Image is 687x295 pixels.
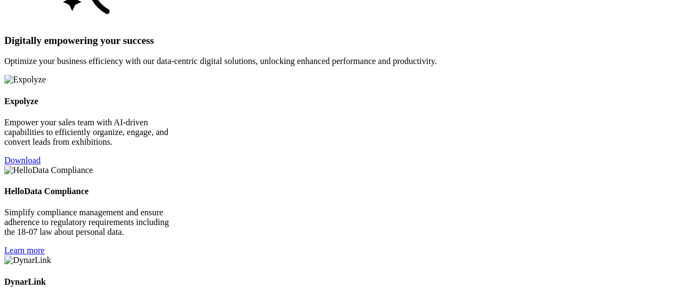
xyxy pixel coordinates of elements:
[4,255,51,265] img: DynarLink
[4,187,179,196] h4: HelloData Compliance
[4,75,46,85] img: Expolyze
[4,56,683,66] p: Optimize your business efficiency with our data-centric digital solutions, unlocking enhanced per...
[4,35,683,47] h3: Digitally empowering your success
[4,156,41,165] a: Download
[4,97,179,106] h4: Expolyze
[4,277,179,287] h4: DynarLink
[4,208,179,237] p: Simplify compliance management and ensure adherence to regulatory requirements including the 18-0...
[4,165,93,175] img: HelloData Compliance
[4,118,179,147] p: Empower your sales team with AI-driven capabilities to efficiently organize, engage, and convert ...
[4,246,45,255] a: Learn more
